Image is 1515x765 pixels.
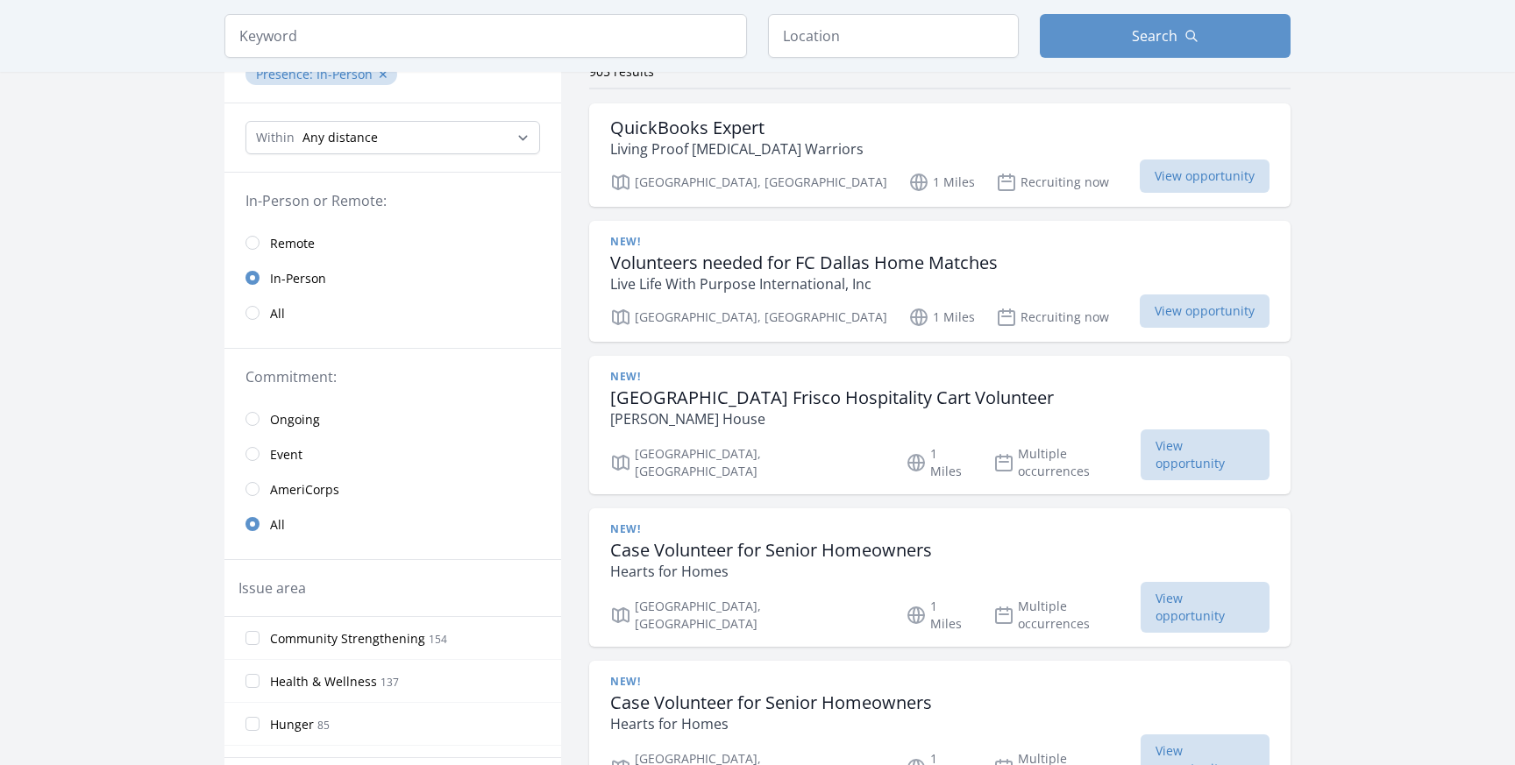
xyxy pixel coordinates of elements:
[610,172,887,193] p: [GEOGRAPHIC_DATA], [GEOGRAPHIC_DATA]
[1040,14,1291,58] button: Search
[270,630,425,648] span: Community Strengthening
[245,366,540,387] legend: Commitment:
[224,295,561,330] a: All
[589,221,1291,342] a: New! Volunteers needed for FC Dallas Home Matches Live Life With Purpose International, Inc [GEOG...
[996,307,1109,328] p: Recruiting now
[610,598,885,633] p: [GEOGRAPHIC_DATA], [GEOGRAPHIC_DATA]
[610,307,887,328] p: [GEOGRAPHIC_DATA], [GEOGRAPHIC_DATA]
[245,631,260,645] input: Community Strengthening 154
[224,506,561,542] a: All
[610,117,864,138] h3: QuickBooks Expert
[317,66,373,82] span: In-Person
[378,66,388,83] button: ✕
[768,14,1019,58] input: Location
[429,632,447,647] span: 154
[610,387,1054,408] h3: [GEOGRAPHIC_DATA] Frisco Hospitality Cart Volunteer
[245,121,540,154] select: Search Radius
[610,692,932,713] h3: Case Volunteer for Senior Homeowners
[610,370,640,384] span: New!
[610,675,640,689] span: New!
[610,252,998,273] h3: Volunteers needed for FC Dallas Home Matches
[906,598,971,633] p: 1 Miles
[270,716,314,733] span: Hunger
[610,561,932,582] p: Hearts for Homes
[1140,294,1270,328] span: View opportunity
[908,307,975,328] p: 1 Miles
[224,14,747,58] input: Keyword
[908,172,975,193] p: 1 Miles
[224,260,561,295] a: In-Person
[610,408,1054,429] p: [PERSON_NAME] House
[1140,159,1270,193] span: View opportunity
[1141,429,1270,480] span: View opportunity
[589,103,1291,207] a: QuickBooks Expert Living Proof [MEDICAL_DATA] Warriors [GEOGRAPHIC_DATA], [GEOGRAPHIC_DATA] 1 Mil...
[270,305,285,322] span: All
[270,481,339,499] span: AmeriCorps
[238,577,306,599] legend: Issue area
[589,356,1291,494] a: New! [GEOGRAPHIC_DATA] Frisco Hospitality Cart Volunteer [PERSON_NAME] House [GEOGRAPHIC_DATA], [...
[245,717,260,731] input: Hunger 85
[256,66,317,82] span: Presence :
[610,273,998,294] p: Live Life With Purpose International, Inc
[610,138,864,159] p: Living Proof [MEDICAL_DATA] Warriors
[270,270,326,287] span: In-Person
[245,674,260,688] input: Health & Wellness 137
[270,516,285,534] span: All
[381,675,399,690] span: 137
[610,522,640,536] span: New!
[996,172,1109,193] p: Recruiting now
[610,445,885,480] p: [GEOGRAPHIC_DATA], [GEOGRAPHIC_DATA]
[317,718,330,733] span: 85
[993,598,1142,633] p: Multiple occurrences
[270,235,315,252] span: Remote
[224,401,561,436] a: Ongoing
[993,445,1142,480] p: Multiple occurrences
[270,446,302,464] span: Event
[610,540,932,561] h3: Case Volunteer for Senior Homeowners
[224,225,561,260] a: Remote
[610,235,640,249] span: New!
[224,471,561,506] a: AmeriCorps
[1132,25,1177,46] span: Search
[224,436,561,471] a: Event
[589,508,1291,647] a: New! Case Volunteer for Senior Homeowners Hearts for Homes [GEOGRAPHIC_DATA], [GEOGRAPHIC_DATA] 1...
[1141,582,1270,633] span: View opportunity
[270,411,320,429] span: Ongoing
[906,445,971,480] p: 1 Miles
[610,713,932,734] p: Hearts for Homes
[245,190,540,211] legend: In-Person or Remote:
[270,673,377,691] span: Health & Wellness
